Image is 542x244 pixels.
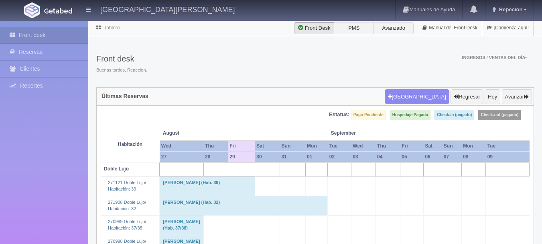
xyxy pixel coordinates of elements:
[423,152,442,162] th: 06
[461,141,485,152] th: Mon
[486,152,530,162] th: 09
[305,141,328,152] th: Mon
[334,22,374,34] label: PMS
[280,141,305,152] th: Sun
[203,141,228,152] th: Thu
[104,166,129,172] b: Doble Lujo
[328,141,351,152] th: Tue
[331,130,372,137] span: September
[305,152,328,162] th: 01
[374,22,414,34] label: Avanzado
[461,152,485,162] th: 08
[228,141,255,152] th: Fri
[160,141,203,152] th: Wed
[418,20,482,36] a: Manual del Front Desk
[255,152,280,162] th: 30
[280,152,305,162] th: 31
[376,141,400,152] th: Thu
[502,89,532,105] button: Avanzar
[108,180,146,191] a: 271121 Doble Lujo/Habitación: 39
[423,141,442,152] th: Sat
[118,141,142,147] strong: Habitación
[160,215,203,235] td: [PERSON_NAME] (Hab. 37/38)
[329,111,349,119] label: Estatus:
[442,152,461,162] th: 07
[108,200,146,211] a: 271908 Doble Lujo/Habitación: 32
[351,141,376,152] th: Wed
[351,110,386,120] label: Pago Pendiente
[485,89,500,105] button: Hoy
[486,141,530,152] th: Tue
[96,67,147,74] span: Buenas tardes, Repecion.
[160,176,255,196] td: [PERSON_NAME] (Hab. 39)
[478,110,521,120] label: Check-out (pagado)
[328,152,351,162] th: 02
[390,110,430,120] label: Hospedaje Pagado
[255,141,280,152] th: Sat
[400,141,423,152] th: Fri
[101,93,148,99] h4: Últimas Reservas
[203,152,228,162] th: 28
[160,152,203,162] th: 27
[462,55,527,60] span: Ingresos / Ventas del día
[400,152,423,162] th: 05
[434,110,474,120] label: Check-in (pagado)
[351,152,376,162] th: 03
[442,141,461,152] th: Sun
[482,20,533,36] a: ¡Comienza aquí!
[100,4,235,14] h4: [GEOGRAPHIC_DATA][PERSON_NAME]
[108,219,146,230] a: 270989 Doble Lujo/Habitación: 37/38
[294,22,334,34] label: Front Desk
[497,6,523,12] span: Repecion
[163,130,225,137] span: August
[24,2,40,18] img: Getabed
[44,8,72,14] img: Getabed
[376,152,400,162] th: 04
[385,89,449,105] button: [GEOGRAPHIC_DATA]
[451,89,483,105] button: Regresar
[160,196,328,215] td: [PERSON_NAME] (Hab. 32)
[228,152,255,162] th: 29
[104,25,120,31] a: Tablero
[96,54,147,63] h3: Front desk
